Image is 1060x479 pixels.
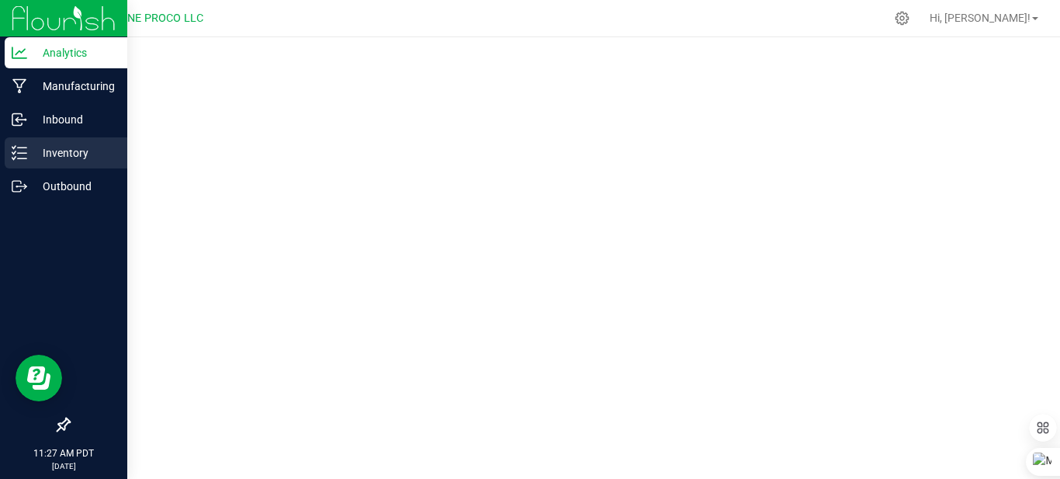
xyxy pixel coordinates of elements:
span: DUNE PROCO LLC [113,12,203,25]
p: Outbound [27,177,120,196]
p: 11:27 AM PDT [7,446,120,460]
inline-svg: Inventory [12,145,27,161]
p: [DATE] [7,460,120,472]
p: Analytics [27,43,120,62]
iframe: Resource center [16,355,62,401]
p: Manufacturing [27,77,120,95]
p: Inventory [27,144,120,162]
inline-svg: Inbound [12,112,27,127]
inline-svg: Analytics [12,45,27,61]
div: Manage settings [892,11,912,26]
inline-svg: Manufacturing [12,78,27,94]
p: Inbound [27,110,120,129]
span: Hi, [PERSON_NAME]! [930,12,1031,24]
inline-svg: Outbound [12,179,27,194]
